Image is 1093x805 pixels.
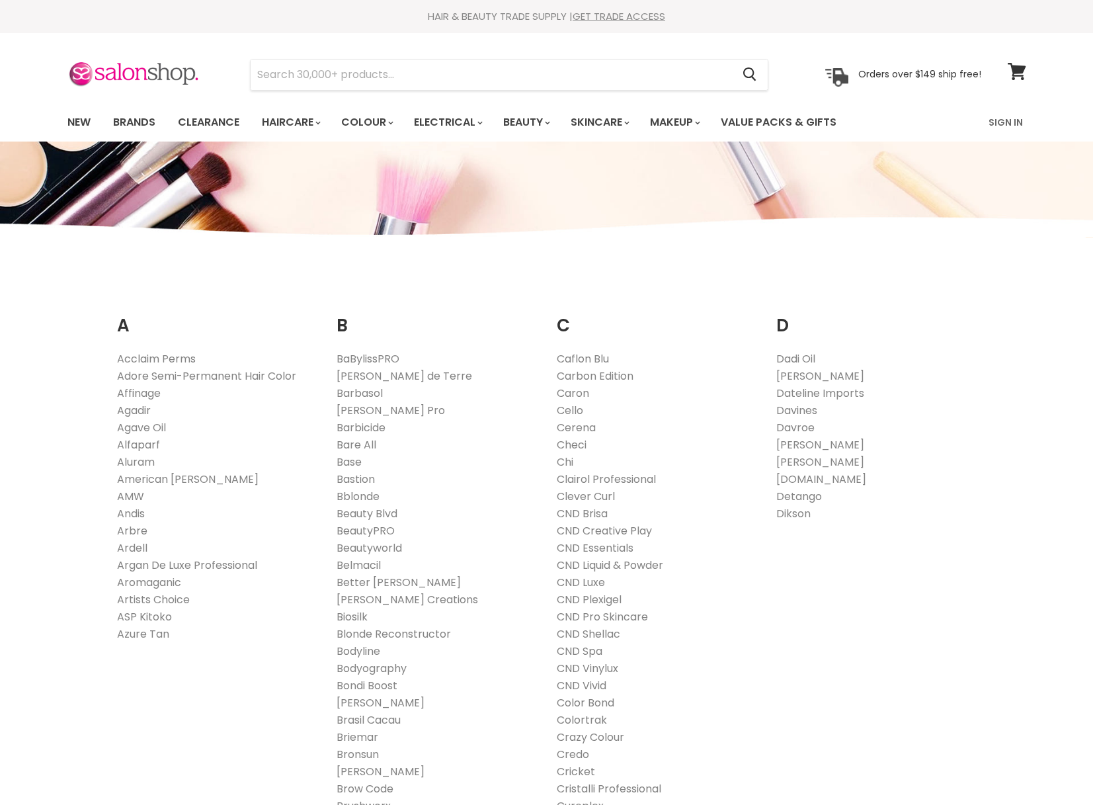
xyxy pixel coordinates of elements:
[858,68,981,80] p: Orders over $149 ship free!
[337,678,397,693] a: Bondi Boost
[557,609,648,624] a: CND Pro Skincare
[337,747,379,762] a: Bronsun
[337,540,402,556] a: Beautyworld
[557,695,614,710] a: Color Bond
[557,678,606,693] a: CND Vivid
[557,437,587,452] a: Checi
[103,108,165,136] a: Brands
[117,506,145,521] a: Andis
[117,454,155,470] a: Aluram
[117,472,259,487] a: American [PERSON_NAME]
[117,575,181,590] a: Aromaganic
[776,489,822,504] a: Detango
[117,540,147,556] a: Ardell
[557,351,609,366] a: Caflon Blu
[733,60,768,90] button: Search
[337,730,378,745] a: Briemar
[337,764,425,779] a: [PERSON_NAME]
[117,609,172,624] a: ASP Kitoko
[117,386,161,401] a: Affinage
[557,592,622,607] a: CND Plexigel
[337,295,537,339] h2: B
[557,747,589,762] a: Credo
[557,558,663,573] a: CND Liquid & Powder
[337,472,375,487] a: Bastion
[557,661,618,676] a: CND Vinylux
[557,403,583,418] a: Cello
[337,420,385,435] a: Barbicide
[337,695,425,710] a: [PERSON_NAME]
[331,108,401,136] a: Colour
[117,351,196,366] a: Acclaim Perms
[337,523,395,538] a: BeautyPRO
[117,295,317,339] h2: A
[337,712,401,728] a: Brasil Cacau
[776,506,811,521] a: Dikson
[168,108,249,136] a: Clearance
[557,540,633,556] a: CND Essentials
[776,437,864,452] a: [PERSON_NAME]
[337,644,380,659] a: Bodyline
[561,108,637,136] a: Skincare
[776,368,864,384] a: [PERSON_NAME]
[117,420,166,435] a: Agave Oil
[337,403,445,418] a: [PERSON_NAME] Pro
[117,592,190,607] a: Artists Choice
[711,108,846,136] a: Value Packs & Gifts
[51,103,1043,142] nav: Main
[776,454,864,470] a: [PERSON_NAME]
[337,506,397,521] a: Beauty Blvd
[117,523,147,538] a: Arbre
[557,781,661,796] a: Cristalli Professional
[557,523,652,538] a: CND Creative Play
[337,781,393,796] a: Brow Code
[117,368,296,384] a: Adore Semi-Permanent Hair Color
[337,609,368,624] a: Biosilk
[557,626,620,642] a: CND Shellac
[337,575,461,590] a: Better [PERSON_NAME]
[557,420,596,435] a: Cerena
[337,368,472,384] a: [PERSON_NAME] de Terre
[117,403,151,418] a: Agadir
[573,9,665,23] a: GET TRADE ACCESS
[557,712,607,728] a: Colortrak
[117,626,169,642] a: Azure Tan
[557,295,757,339] h2: C
[404,108,491,136] a: Electrical
[776,472,866,487] a: [DOMAIN_NAME]
[117,437,160,452] a: Alfaparf
[776,386,864,401] a: Dateline Imports
[557,644,602,659] a: CND Spa
[337,592,478,607] a: [PERSON_NAME] Creations
[337,626,451,642] a: Blonde Reconstructor
[640,108,708,136] a: Makeup
[557,386,589,401] a: Caron
[776,351,815,366] a: Dadi Oil
[776,420,815,435] a: Davroe
[337,351,399,366] a: BaBylissPRO
[557,489,615,504] a: Clever Curl
[493,108,558,136] a: Beauty
[117,558,257,573] a: Argan De Luxe Professional
[337,437,376,452] a: Bare All
[557,472,656,487] a: Clairol Professional
[337,661,407,676] a: Bodyography
[776,295,977,339] h2: D
[557,730,624,745] a: Crazy Colour
[557,368,633,384] a: Carbon Edition
[557,575,605,590] a: CND Luxe
[981,108,1031,136] a: Sign In
[117,489,144,504] a: AMW
[337,454,362,470] a: Base
[557,454,573,470] a: Chi
[776,403,817,418] a: Davines
[51,10,1043,23] div: HAIR & BEAUTY TRADE SUPPLY |
[337,558,381,573] a: Belmacil
[250,59,768,91] form: Product
[251,60,733,90] input: Search
[58,103,914,142] ul: Main menu
[252,108,329,136] a: Haircare
[337,489,380,504] a: Bblonde
[337,386,383,401] a: Barbasol
[557,506,608,521] a: CND Brisa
